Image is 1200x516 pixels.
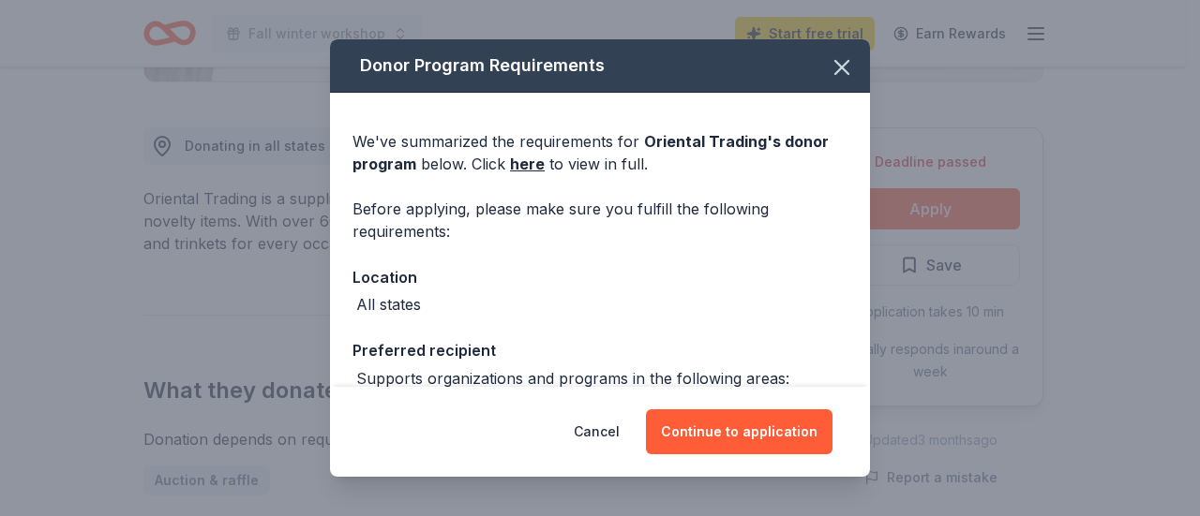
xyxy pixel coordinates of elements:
div: Donor Program Requirements [330,39,870,93]
div: We've summarized the requirements for below. Click to view in full. [352,130,847,175]
button: Cancel [574,409,620,454]
div: Preferred recipient [352,338,847,362]
div: Location [352,265,847,289]
div: Before applying, please make sure you fulfill the following requirements: [352,198,847,243]
a: here [510,153,545,175]
button: Continue to application [646,409,832,454]
div: All states [356,293,421,316]
div: Supports organizations and programs in the following areas: Education, Youth, Healthcare, and Hum... [356,367,847,412]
